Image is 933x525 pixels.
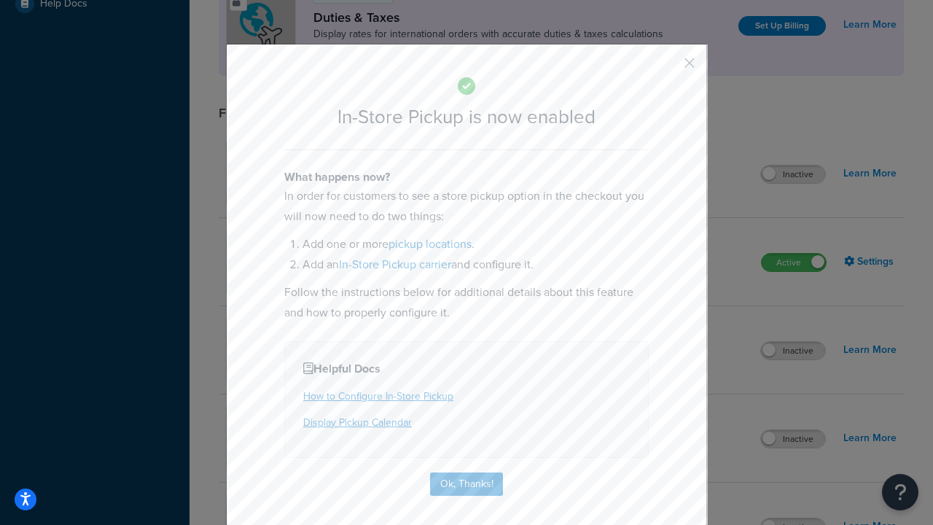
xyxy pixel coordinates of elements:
h2: In-Store Pickup is now enabled [284,106,649,128]
p: Follow the instructions below for additional details about this feature and how to properly confi... [284,282,649,323]
a: How to Configure In-Store Pickup [303,389,453,404]
button: Ok, Thanks! [430,472,503,496]
li: Add one or more . [302,234,649,254]
h4: Helpful Docs [303,360,630,378]
h4: What happens now? [284,168,649,186]
a: In-Store Pickup carrier [339,256,451,273]
li: Add an and configure it. [302,254,649,275]
a: Display Pickup Calendar [303,415,412,430]
a: pickup locations [389,236,472,252]
p: In order for customers to see a store pickup option in the checkout you will now need to do two t... [284,186,649,227]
